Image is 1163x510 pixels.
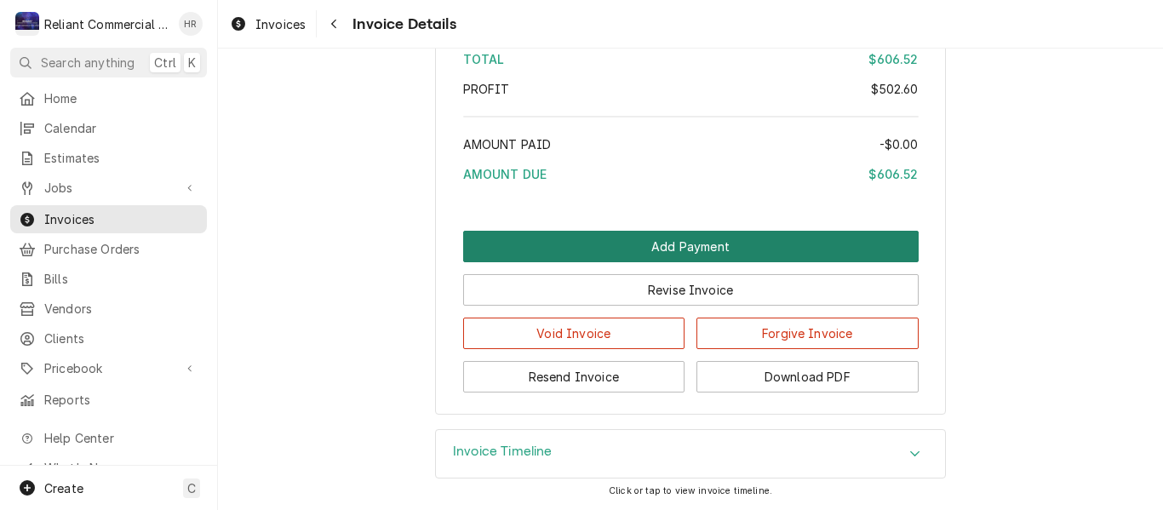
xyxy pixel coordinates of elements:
span: Invoices [44,210,198,228]
div: Button Group [463,231,919,393]
span: Purchase Orders [44,240,198,258]
a: Calendar [10,114,207,142]
div: Heath Reed's Avatar [179,12,203,36]
button: Download PDF [696,361,919,393]
button: Resend Invoice [463,361,685,393]
span: Estimates [44,149,198,167]
span: Search anything [41,54,135,72]
span: Jobs [44,179,173,197]
div: Profit [463,80,919,98]
a: Go to What's New [10,454,207,482]
div: Accordion Header [436,430,945,478]
a: Purchase Orders [10,235,207,263]
span: Invoice Details [347,13,455,36]
span: Calendar [44,119,198,137]
div: HR [179,12,203,36]
button: Add Payment [463,231,919,262]
span: Profit [463,82,510,96]
a: Reports [10,386,207,414]
button: Accordion Details Expand Trigger [436,430,945,478]
span: Click or tap to view invoice timeline. [609,485,772,496]
span: Home [44,89,198,107]
a: Go to Pricebook [10,354,207,382]
button: Search anythingCtrlK [10,48,207,77]
span: Invoices [255,15,306,33]
span: Ctrl [154,54,176,72]
div: $502.60 [871,80,918,98]
span: Total [463,52,505,66]
span: C [187,479,196,497]
span: Vendors [44,300,198,318]
button: Void Invoice [463,318,685,349]
a: Home [10,84,207,112]
span: Clients [44,329,198,347]
span: Bills [44,270,198,288]
div: Button Group Row [463,262,919,306]
a: Go to Help Center [10,424,207,452]
span: Amount Paid [463,137,552,152]
div: Button Group Row [463,349,919,393]
div: -$0.00 [879,135,919,153]
span: Create [44,481,83,496]
a: Clients [10,324,207,352]
span: Pricebook [44,359,173,377]
div: Invoice Timeline [435,429,946,478]
span: Help Center [44,429,197,447]
a: Go to Jobs [10,174,207,202]
button: Forgive Invoice [696,318,919,349]
button: Navigate back [320,10,347,37]
a: Estimates [10,144,207,172]
a: Invoices [223,10,312,38]
div: Amount Paid [463,135,919,153]
a: Bills [10,265,207,293]
span: K [188,54,196,72]
div: Reliant Commercial Appliance Repair LLC's Avatar [15,12,39,36]
div: $606.52 [868,165,918,183]
span: What's New [44,459,197,477]
div: Total [463,50,919,68]
a: Vendors [10,295,207,323]
span: Amount Due [463,167,547,181]
h3: Invoice Timeline [453,444,553,460]
div: $606.52 [868,50,918,68]
div: Button Group Row [463,306,919,349]
button: Revise Invoice [463,274,919,306]
div: R [15,12,39,36]
div: Amount Due [463,165,919,183]
div: Button Group Row [463,231,919,262]
div: Reliant Commercial Appliance Repair LLC [44,15,169,33]
a: Invoices [10,205,207,233]
span: Reports [44,391,198,409]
